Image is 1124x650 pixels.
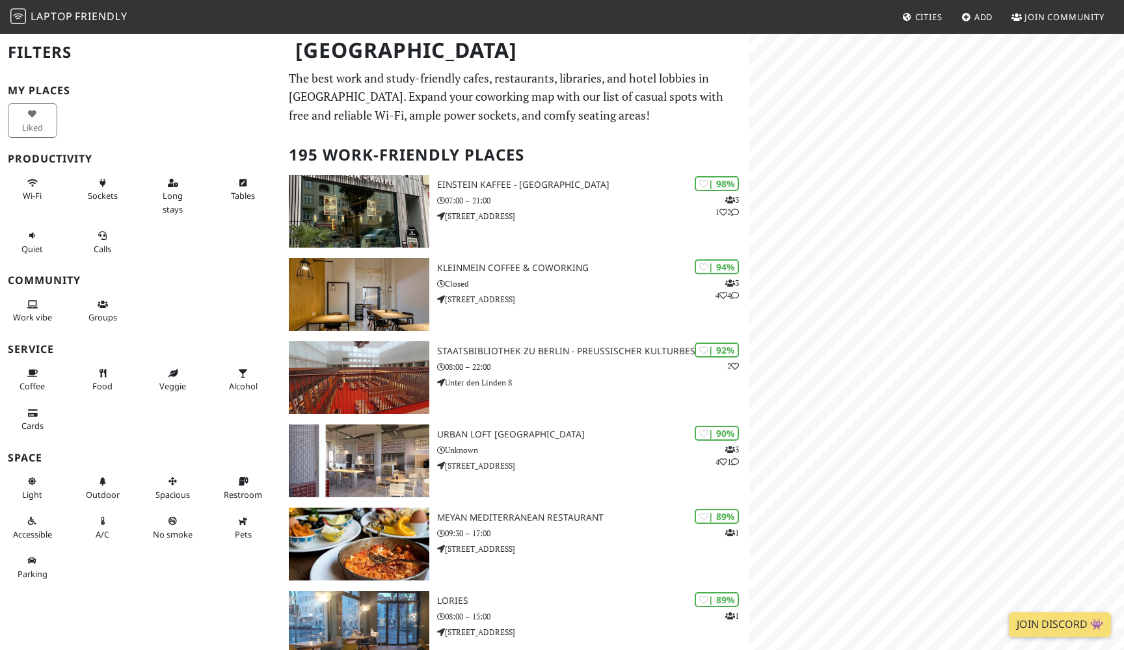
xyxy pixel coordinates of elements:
[92,380,113,392] span: Food
[437,179,749,190] h3: Einstein Kaffee - [GEOGRAPHIC_DATA]
[96,528,109,540] span: Air conditioned
[289,258,429,331] img: KleinMein Coffee & Coworking
[159,380,186,392] span: Veggie
[897,5,948,29] a: Cities
[8,550,57,584] button: Parking
[8,452,273,464] h3: Space
[956,5,998,29] a: Add
[289,175,429,248] img: Einstein Kaffee - Charlottenburg
[153,528,193,540] span: Smoke free
[94,243,111,255] span: Video/audio calls
[8,153,273,165] h3: Productivity
[8,32,273,72] h2: Filters
[285,32,747,68] h1: [GEOGRAPHIC_DATA]
[437,595,749,606] h3: Lories
[224,489,262,500] span: Restroom
[148,471,198,505] button: Spacious
[8,402,57,437] button: Cards
[10,8,26,24] img: LaptopFriendly
[437,376,749,389] p: Unter den Linden 8
[716,277,739,302] p: 3 4 4
[235,528,252,540] span: Pet friendly
[8,363,57,397] button: Coffee
[437,361,749,373] p: 08:00 – 22:00
[13,528,52,540] span: Accessible
[289,341,429,414] img: Staatsbibliothek zu Berlin - Preußischer Kulturbesitz
[716,194,739,218] p: 3 1 2
[281,424,749,497] a: URBAN LOFT Berlin | 90% 341 URBAN LOFT [GEOGRAPHIC_DATA] Unknown [STREET_ADDRESS]
[8,84,273,97] h3: My Places
[289,508,429,580] img: Meyan Mediterranean Restaurant
[695,259,739,274] div: | 94%
[88,311,117,323] span: Group tables
[155,489,190,500] span: Spacious
[8,294,57,328] button: Work vibe
[727,360,739,372] p: 2
[231,190,255,201] span: Work-friendly tables
[21,420,44,432] span: Credit cards
[437,460,749,472] p: [STREET_ADDRESS]
[78,172,127,207] button: Sockets
[437,444,749,456] p: Unknown
[8,274,273,287] h3: Community
[437,263,749,274] h3: KleinMein Coffee & Coworking
[974,11,993,23] span: Add
[148,172,198,220] button: Long stays
[289,69,742,125] p: The best work and study-friendly cafes, restaurants, libraries, and hotel lobbies in [GEOGRAPHIC_...
[437,512,749,523] h3: Meyan Mediterranean Restaurant
[219,172,268,207] button: Tables
[1024,11,1104,23] span: Join Community
[437,626,749,638] p: [STREET_ADDRESS]
[289,135,742,175] h2: 195 Work-Friendly Places
[88,190,118,201] span: Power sockets
[281,258,749,331] a: KleinMein Coffee & Coworking | 94% 344 KleinMein Coffee & Coworking Closed [STREET_ADDRESS]
[437,293,749,305] p: [STREET_ADDRESS]
[148,510,198,545] button: No smoke
[695,343,739,357] div: | 92%
[13,311,52,323] span: People working
[289,424,429,497] img: URBAN LOFT Berlin
[437,610,749,623] p: 08:00 – 15:00
[229,380,258,392] span: Alcohol
[437,194,749,207] p: 07:00 – 21:00
[437,527,749,539] p: 09:30 – 17:00
[22,489,42,500] span: Natural light
[1009,612,1111,637] a: Join Discord 👾
[725,610,739,622] p: 1
[437,278,749,290] p: Closed
[78,471,127,505] button: Outdoor
[78,510,127,545] button: A/C
[695,176,739,191] div: | 98%
[695,426,739,441] div: | 90%
[281,508,749,580] a: Meyan Mediterranean Restaurant | 89% 1 Meyan Mediterranean Restaurant 09:30 – 17:00 [STREET_ADDRESS]
[18,568,47,580] span: Parking
[915,11,943,23] span: Cities
[281,341,749,414] a: Staatsbibliothek zu Berlin - Preußischer Kulturbesitz | 92% 2 Staatsbibliothek zu Berlin - Preußi...
[8,225,57,259] button: Quiet
[695,592,739,607] div: | 89%
[21,243,43,255] span: Quiet
[437,210,749,222] p: [STREET_ADDRESS]
[8,343,273,356] h3: Service
[148,363,198,397] button: Veggie
[78,363,127,397] button: Food
[78,225,127,259] button: Calls
[281,175,749,248] a: Einstein Kaffee - Charlottenburg | 98% 312 Einstein Kaffee - [GEOGRAPHIC_DATA] 07:00 – 21:00 [STR...
[75,9,127,23] span: Friendly
[163,190,183,214] span: Long stays
[78,294,127,328] button: Groups
[437,543,749,555] p: [STREET_ADDRESS]
[23,190,42,201] span: Stable Wi-Fi
[8,172,57,207] button: Wi-Fi
[8,471,57,505] button: Light
[20,380,45,392] span: Coffee
[437,429,749,440] h3: URBAN LOFT [GEOGRAPHIC_DATA]
[86,489,120,500] span: Outdoor area
[219,471,268,505] button: Restroom
[437,346,749,357] h3: Staatsbibliothek zu Berlin - Preußischer Kulturbesitz
[219,363,268,397] button: Alcohol
[10,6,127,29] a: LaptopFriendly LaptopFriendly
[695,509,739,524] div: | 89%
[1006,5,1110,29] a: Join Community
[725,526,739,539] p: 1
